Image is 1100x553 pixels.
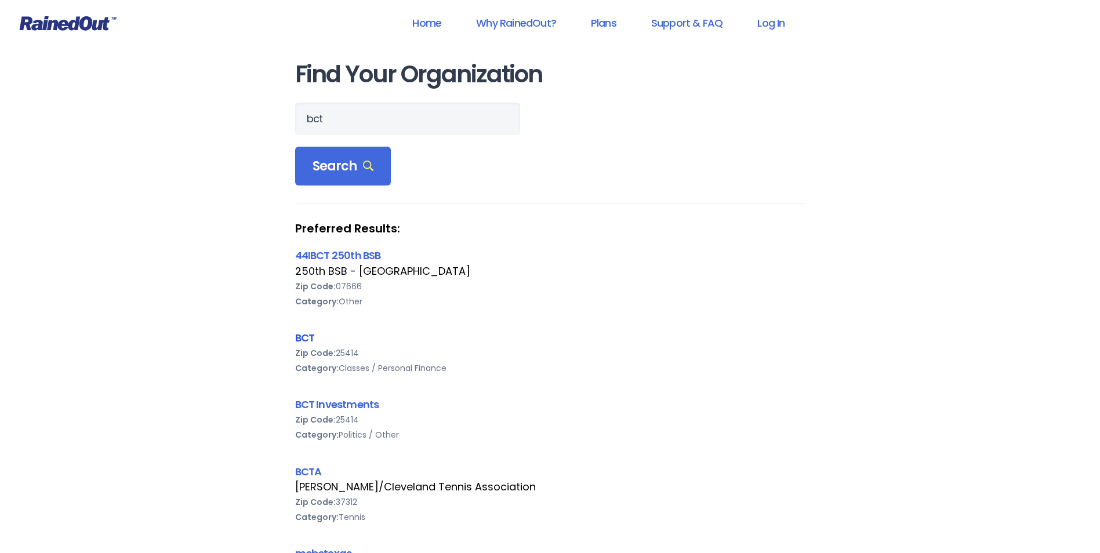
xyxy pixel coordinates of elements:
[295,396,805,412] div: BCT Investments
[295,61,805,88] h1: Find Your Organization
[461,10,571,36] a: Why RainedOut?
[295,414,336,425] b: Zip Code:
[295,345,805,361] div: 25414
[295,147,391,186] div: Search
[295,479,805,494] div: [PERSON_NAME]/Cleveland Tennis Association
[295,464,805,479] div: BCTA
[295,103,520,135] input: Search Orgs…
[295,248,381,263] a: 44IBCT 250th BSB
[295,330,315,345] a: BCT
[295,279,805,294] div: 07666
[295,347,336,359] b: Zip Code:
[295,294,805,309] div: Other
[295,281,336,292] b: Zip Code:
[295,511,339,523] b: Category:
[295,264,805,279] div: 250th BSB - [GEOGRAPHIC_DATA]
[295,412,805,427] div: 25414
[295,362,339,374] b: Category:
[295,330,805,345] div: BCT
[295,397,379,412] a: BCT Investments
[397,10,456,36] a: Home
[742,10,800,36] a: Log In
[295,496,336,508] b: Zip Code:
[295,464,322,479] a: BCTA
[576,10,631,36] a: Plans
[295,429,339,441] b: Category:
[295,494,805,510] div: 37312
[295,361,805,376] div: Classes / Personal Finance
[295,248,805,263] div: 44IBCT 250th BSB
[313,158,374,174] span: Search
[295,296,339,307] b: Category:
[295,221,805,236] strong: Preferred Results:
[295,427,805,442] div: Politics / Other
[295,510,805,525] div: Tennis
[636,10,738,36] a: Support & FAQ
